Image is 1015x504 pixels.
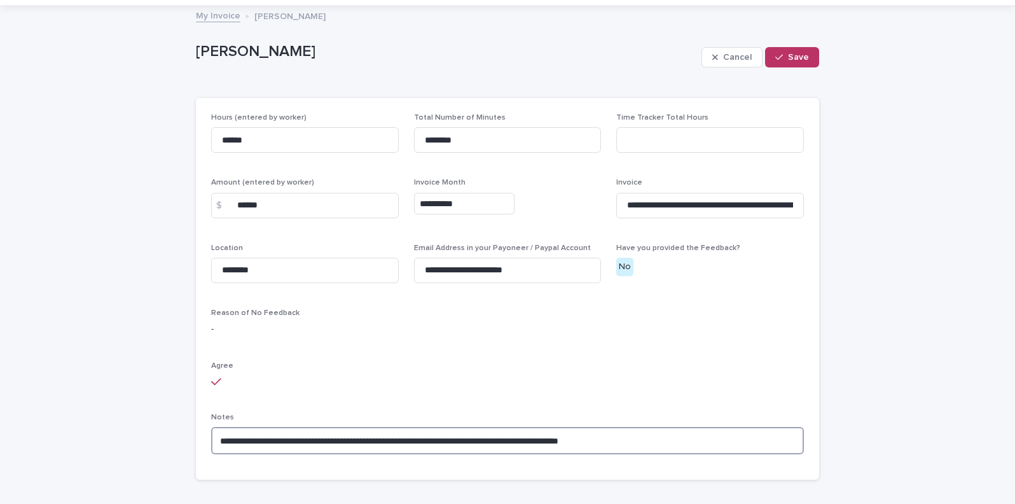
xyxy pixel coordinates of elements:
[211,193,237,218] div: $
[211,309,300,317] span: Reason of No Feedback
[211,362,233,370] span: Agree
[616,179,642,186] span: Invoice
[211,323,804,336] p: -
[211,179,314,186] span: Amount (entered by worker)
[701,47,763,67] button: Cancel
[211,114,307,122] span: Hours (entered by worker)
[414,179,466,186] span: Invoice Month
[414,244,591,252] span: Email Address in your Payoneer / Paypal Account
[211,244,243,252] span: Location
[211,414,234,421] span: Notes
[723,53,752,62] span: Cancel
[765,47,819,67] button: Save
[616,258,633,276] div: No
[616,244,740,252] span: Have you provided the Feedback?
[788,53,809,62] span: Save
[196,8,240,22] a: My Invoice
[414,114,506,122] span: Total Number of Minutes
[616,114,708,122] span: Time Tracker Total Hours
[254,8,326,22] p: [PERSON_NAME]
[196,43,696,61] p: [PERSON_NAME]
